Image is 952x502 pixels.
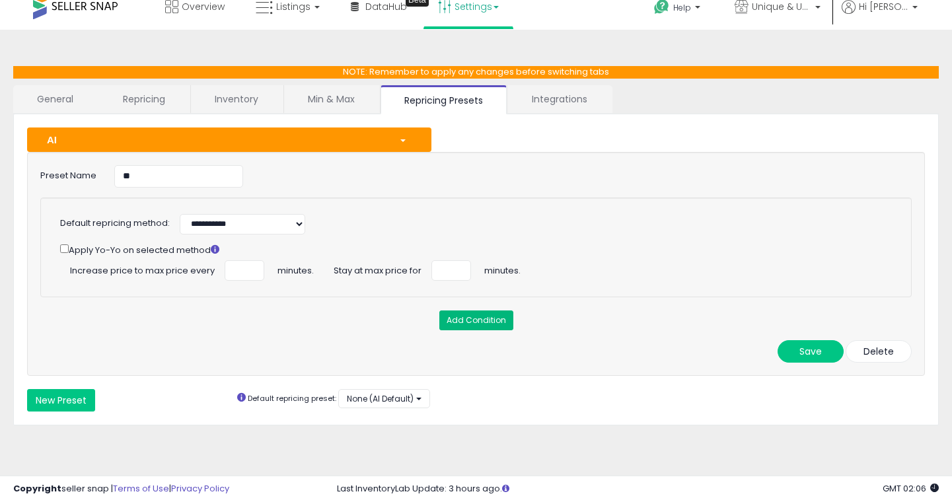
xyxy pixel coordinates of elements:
label: Preset Name [30,165,104,182]
i: Click here to read more about un-synced listings. [502,484,509,493]
button: New Preset [27,389,95,412]
span: Stay at max price for [334,260,421,277]
span: minutes. [484,260,521,277]
span: minutes. [277,260,314,277]
a: Integrations [508,85,611,113]
span: Increase price to max price every [70,260,215,277]
div: seller snap | | [13,483,229,495]
button: Save [778,340,844,363]
small: Default repricing preset: [248,393,336,404]
span: None (AI Default) [347,393,414,404]
div: Last InventoryLab Update: 3 hours ago. [337,483,939,495]
a: Repricing [99,85,189,113]
div: AI [37,133,389,147]
a: Min & Max [284,85,379,113]
label: Default repricing method: [60,217,170,230]
a: Inventory [191,85,282,113]
a: Terms of Use [113,482,169,495]
div: Apply Yo-Yo on selected method [60,242,888,257]
span: 2025-09-7 02:06 GMT [883,482,939,495]
p: NOTE: Remember to apply any changes before switching tabs [13,66,939,79]
button: Delete [846,340,912,363]
a: General [13,85,98,113]
button: AI [27,127,431,152]
button: Add Condition [439,310,513,330]
span: Help [673,2,691,13]
a: Repricing Presets [381,85,507,114]
button: None (AI Default) [338,389,430,408]
a: Privacy Policy [171,482,229,495]
strong: Copyright [13,482,61,495]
